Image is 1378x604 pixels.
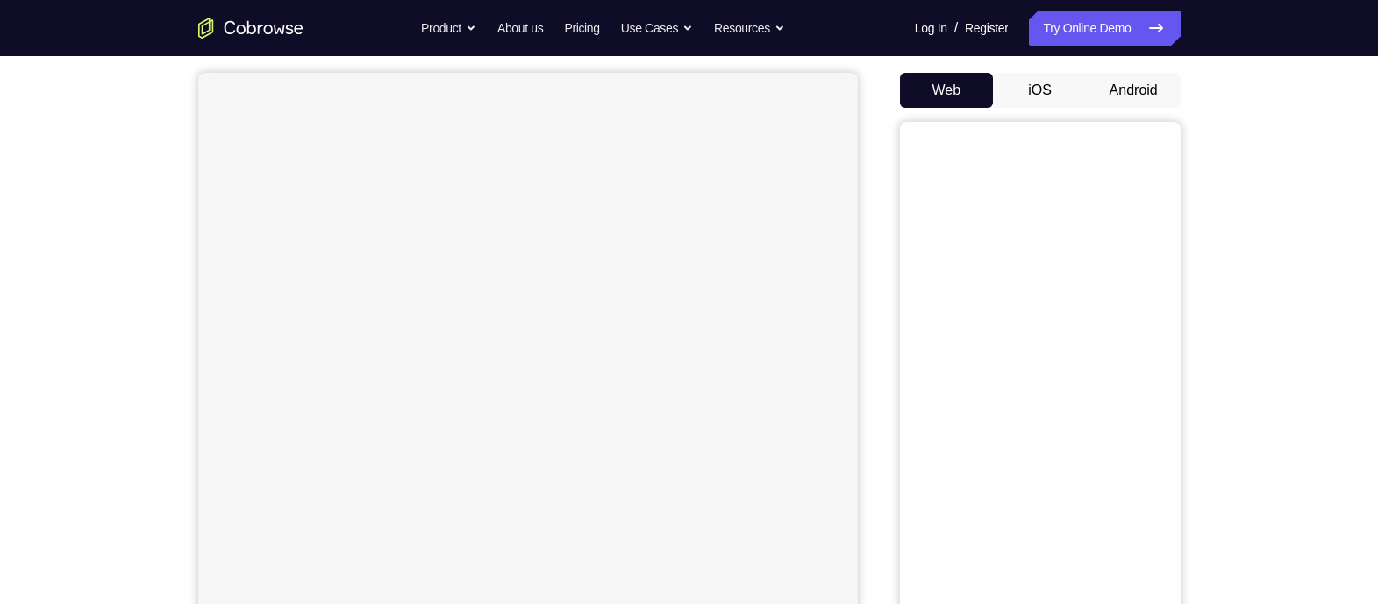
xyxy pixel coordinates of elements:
[621,11,693,46] button: Use Cases
[915,11,947,46] a: Log In
[1029,11,1180,46] a: Try Online Demo
[714,11,785,46] button: Resources
[421,11,476,46] button: Product
[497,11,543,46] a: About us
[900,73,994,108] button: Web
[564,11,599,46] a: Pricing
[993,73,1087,108] button: iOS
[954,18,958,39] span: /
[965,11,1008,46] a: Register
[1087,73,1181,108] button: Android
[198,18,303,39] a: Go to the home page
